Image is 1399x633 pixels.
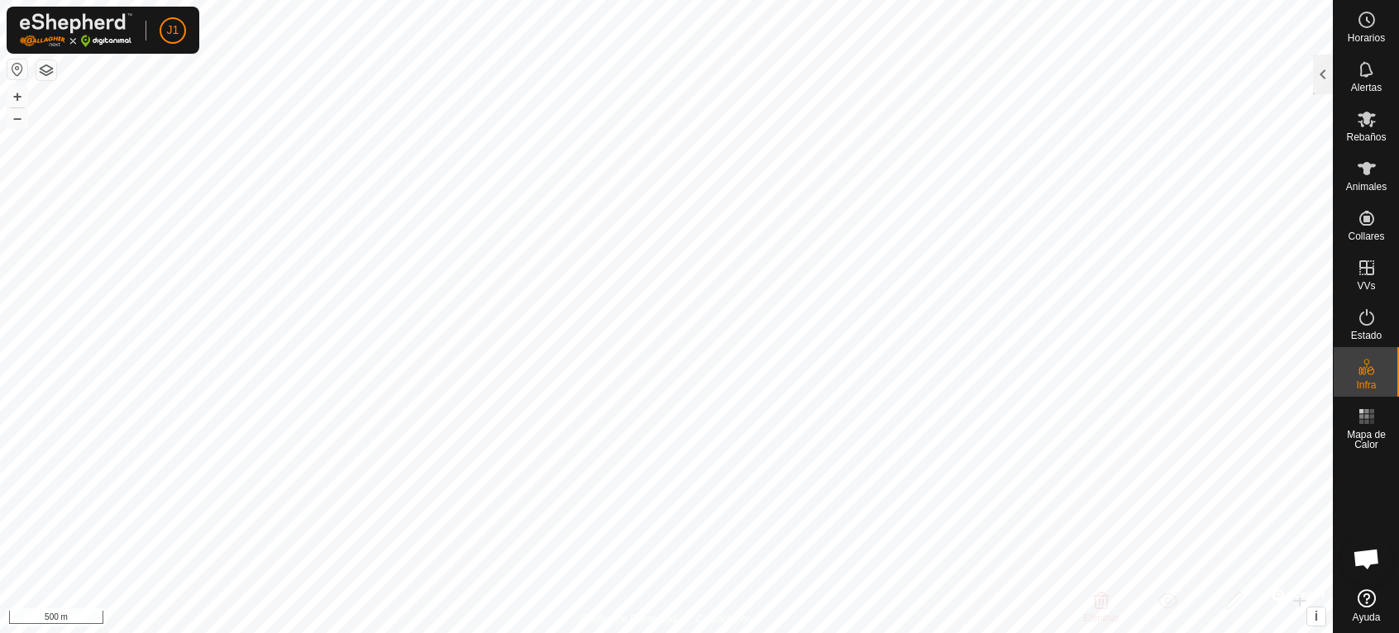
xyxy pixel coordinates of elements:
[1307,607,1325,626] button: i
[1353,612,1381,622] span: Ayuda
[167,21,179,39] span: J1
[1334,583,1399,629] a: Ayuda
[581,612,676,626] a: Política de Privacidad
[1315,609,1318,623] span: i
[1351,83,1382,93] span: Alertas
[7,87,27,107] button: +
[7,59,27,79] button: Restablecer Mapa
[696,612,752,626] a: Contáctenos
[1348,231,1384,241] span: Collares
[7,108,27,128] button: –
[1346,182,1387,192] span: Animales
[36,60,56,80] button: Capas del Mapa
[1348,33,1385,43] span: Horarios
[1338,430,1395,450] span: Mapa de Calor
[1346,132,1386,142] span: Rebaños
[1351,331,1382,340] span: Estado
[20,13,132,47] img: Logo Gallagher
[1342,534,1392,583] div: Chat abierto
[1357,281,1375,291] span: VVs
[1356,380,1376,390] span: Infra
